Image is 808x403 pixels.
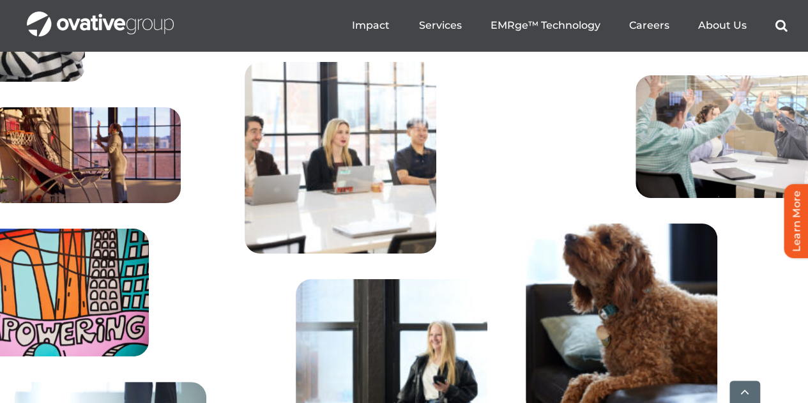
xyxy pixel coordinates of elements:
a: Impact [352,19,390,32]
nav: Menu [352,5,787,46]
a: Careers [629,19,669,32]
a: EMRge™ Technology [490,19,600,32]
a: About Us [697,19,746,32]
a: Services [418,19,461,32]
img: Home – Careers 5 [245,62,436,254]
a: Search [775,19,787,32]
a: OG_Full_horizontal_WHT [27,10,174,22]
